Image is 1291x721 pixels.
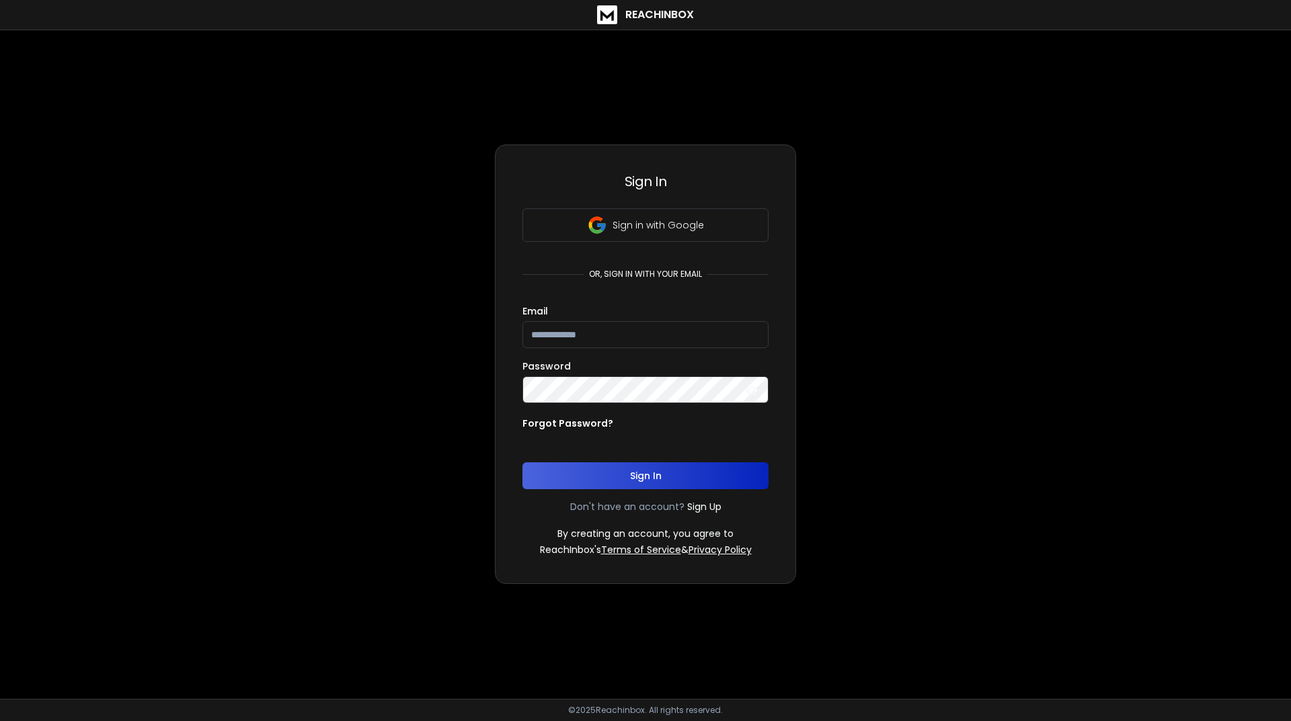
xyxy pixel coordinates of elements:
[522,362,571,371] label: Password
[625,7,694,23] h1: ReachInbox
[597,5,617,24] img: logo
[584,269,707,280] p: or, sign in with your email
[597,5,694,24] a: ReachInbox
[522,306,548,316] label: Email
[557,527,734,540] p: By creating an account, you agree to
[689,543,752,556] a: Privacy Policy
[522,172,769,191] h3: Sign In
[570,500,684,513] p: Don't have an account?
[613,218,704,232] p: Sign in with Google
[522,462,769,489] button: Sign In
[687,500,721,513] a: Sign Up
[540,543,752,556] p: ReachInbox's &
[568,705,723,716] p: © 2025 Reachinbox. All rights reserved.
[522,417,613,430] p: Forgot Password?
[522,208,769,242] button: Sign in with Google
[601,543,681,556] a: Terms of Service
